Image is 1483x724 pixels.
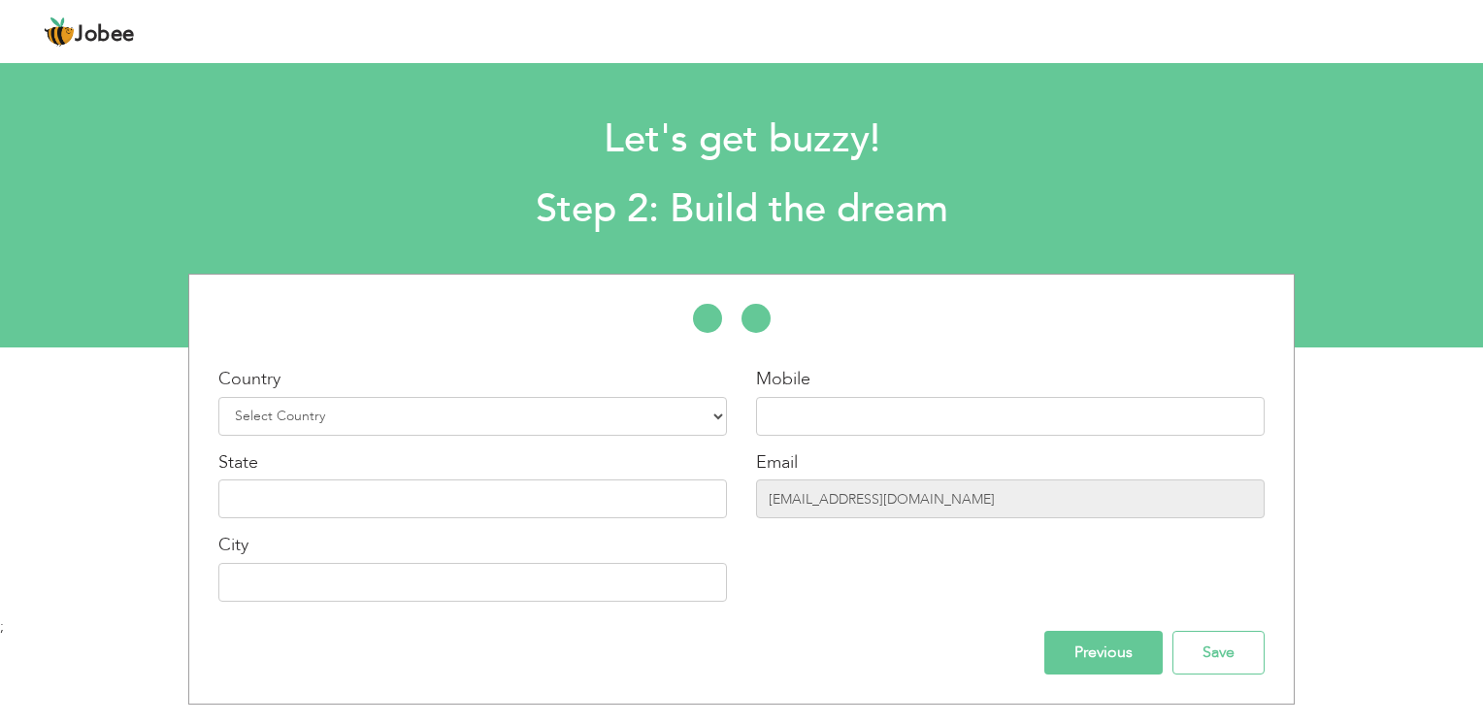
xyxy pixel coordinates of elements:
[1044,631,1163,675] input: Previous
[75,24,135,46] span: Jobee
[756,450,798,476] label: Email
[1172,631,1265,675] input: Save
[218,450,258,476] label: State
[218,367,280,392] label: Country
[200,184,1283,235] h2: Step 2: Build the dream
[200,115,1283,165] h1: Let's get buzzy!
[218,533,248,558] label: City
[44,16,75,48] img: jobee.io
[756,367,810,392] label: Mobile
